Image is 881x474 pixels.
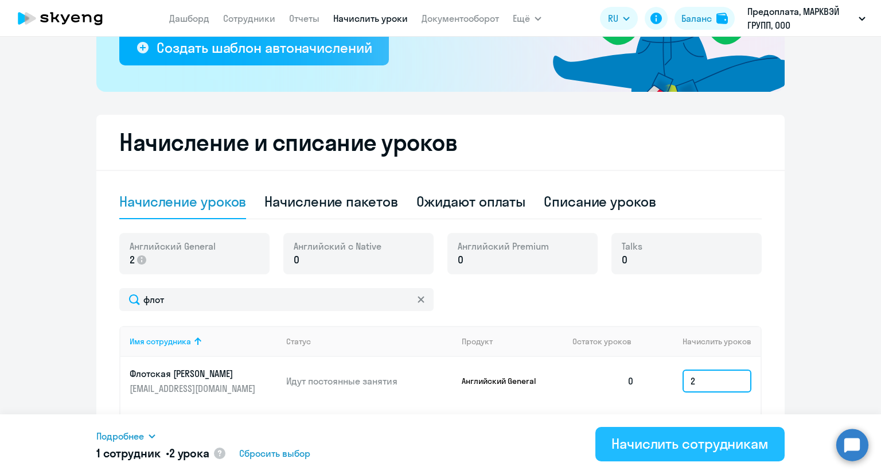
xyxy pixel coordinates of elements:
button: RU [600,7,638,30]
span: Сбросить выбор [239,446,310,460]
div: Списание уроков [544,192,656,211]
a: Флотская [PERSON_NAME][EMAIL_ADDRESS][DOMAIN_NAME] [130,367,277,395]
button: Начислить сотрудникам [595,427,785,461]
div: Начислить сотрудникам [611,434,769,453]
div: Имя сотрудника [130,336,191,347]
div: Создать шаблон автоначислений [157,38,372,57]
div: Статус [286,336,453,347]
p: Флотская [PERSON_NAME] [130,367,258,380]
div: Начисление уроков [119,192,246,211]
span: Talks [622,240,642,252]
img: balance [716,13,728,24]
button: Создать шаблон автоначислений [119,31,389,65]
span: RU [608,11,618,25]
a: Документооборот [422,13,499,24]
span: Английский General [130,240,216,252]
span: Английский с Native [294,240,381,252]
span: Английский Premium [458,240,549,252]
span: 0 [622,252,627,267]
p: Английский General [462,376,548,386]
span: 0 [458,252,463,267]
span: Подробнее [96,429,144,443]
h5: 1 сотрудник • [96,445,209,461]
h2: Начисление и списание уроков [119,129,762,156]
a: Сотрудники [223,13,275,24]
span: 2 урока [169,446,209,460]
div: Продукт [462,336,564,347]
span: Остаток уроков [572,336,631,347]
div: Остаток уроков [572,336,644,347]
span: Ещё [513,11,530,25]
div: Ожидают оплаты [416,192,526,211]
span: 0 [294,252,299,267]
input: Поиск по имени, email, продукту или статусу [119,288,434,311]
button: Балансbalance [675,7,735,30]
th: Начислить уроков [644,326,761,357]
div: Статус [286,336,311,347]
button: Ещё [513,7,541,30]
span: 2 [130,252,135,267]
div: Продукт [462,336,493,347]
p: Предоплата, МАРКВЭЙ ГРУПП, ООО [747,5,854,32]
button: Предоплата, МАРКВЭЙ ГРУПП, ООО [742,5,871,32]
p: [EMAIL_ADDRESS][DOMAIN_NAME] [130,382,258,395]
a: Дашборд [169,13,209,24]
div: Имя сотрудника [130,336,277,347]
a: Отчеты [289,13,319,24]
div: Баланс [681,11,712,25]
div: Начисление пакетов [264,192,397,211]
a: Начислить уроки [333,13,408,24]
td: 0 [563,357,644,405]
p: Идут постоянные занятия [286,375,453,387]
